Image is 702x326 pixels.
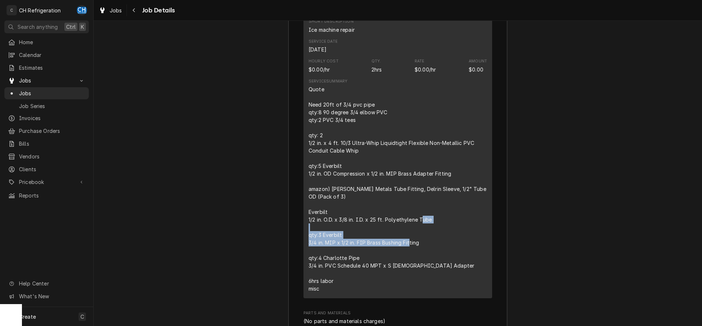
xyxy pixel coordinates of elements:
span: C [80,313,84,321]
span: Bills [19,140,85,147]
div: C [7,5,17,15]
div: Service Date [309,39,337,45]
span: Estimates [19,64,85,72]
div: Amount [469,58,487,64]
a: Job Series [4,100,89,112]
div: Cost [309,58,339,73]
span: Ctrl [66,23,76,31]
div: Parts and Materials [303,310,492,325]
a: Estimates [4,62,89,74]
div: Service Date [309,46,327,53]
div: Qty. [371,58,381,64]
div: Cost [309,66,330,73]
a: Calendar [4,49,89,61]
a: Go to Pricebook [4,176,89,188]
span: Parts and Materials [303,310,492,316]
span: Vendors [19,153,85,160]
button: Search anythingCtrlK [4,20,89,33]
a: Bills [4,138,89,150]
span: K [81,23,84,31]
div: Rate [415,58,424,64]
span: Job Details [140,5,175,15]
div: Short Description [309,26,355,34]
div: Service Charges List [303,13,492,302]
a: Jobs [96,4,125,16]
button: Navigate back [128,4,140,16]
a: Go to Help Center [4,277,89,289]
a: Invoices [4,112,89,124]
div: Amount [469,58,487,73]
div: Parts and Materials List [303,317,492,325]
div: Service Charges [303,6,492,301]
a: Home [4,36,89,48]
span: Search anything [18,23,58,31]
span: Home [19,38,85,46]
span: Pricebook [19,178,74,186]
div: Quantity [371,66,382,73]
div: Hourly Cost [309,58,339,64]
span: Create [19,314,36,320]
div: Short Description [309,19,355,33]
div: Quantity [371,58,382,73]
span: Jobs [19,77,74,84]
span: Clients [19,165,85,173]
a: Go to What's New [4,290,89,302]
div: Chris Hiraga's Avatar [77,5,87,15]
div: Short Description [309,19,354,24]
span: Help Center [19,280,84,287]
a: Reports [4,189,89,202]
a: Purchase Orders [4,125,89,137]
a: Go to Jobs [4,74,89,87]
span: Purchase Orders [19,127,85,135]
div: Price [415,66,436,73]
span: Job Series [19,102,85,110]
div: Line Item [303,13,492,298]
div: CH Refrigeration [19,7,61,14]
div: Service Summary [309,78,347,84]
div: Amount [469,66,483,73]
span: Calendar [19,51,85,59]
a: Clients [4,163,89,175]
span: Reports [19,192,85,199]
span: Jobs [110,7,122,14]
span: What's New [19,292,84,300]
span: Jobs [19,89,85,97]
a: Jobs [4,87,89,99]
div: Quote Need 20ft of 3/4 pvc pipe qty:8 90 degree 3/4 elbow PVC qty:2 PVC 3/4 tees qty: 2 1/2 in. x... [309,85,487,292]
a: Vendors [4,150,89,162]
span: Invoices [19,114,85,122]
div: CH [77,5,87,15]
div: Price [415,58,436,73]
div: Service Date [309,39,337,53]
